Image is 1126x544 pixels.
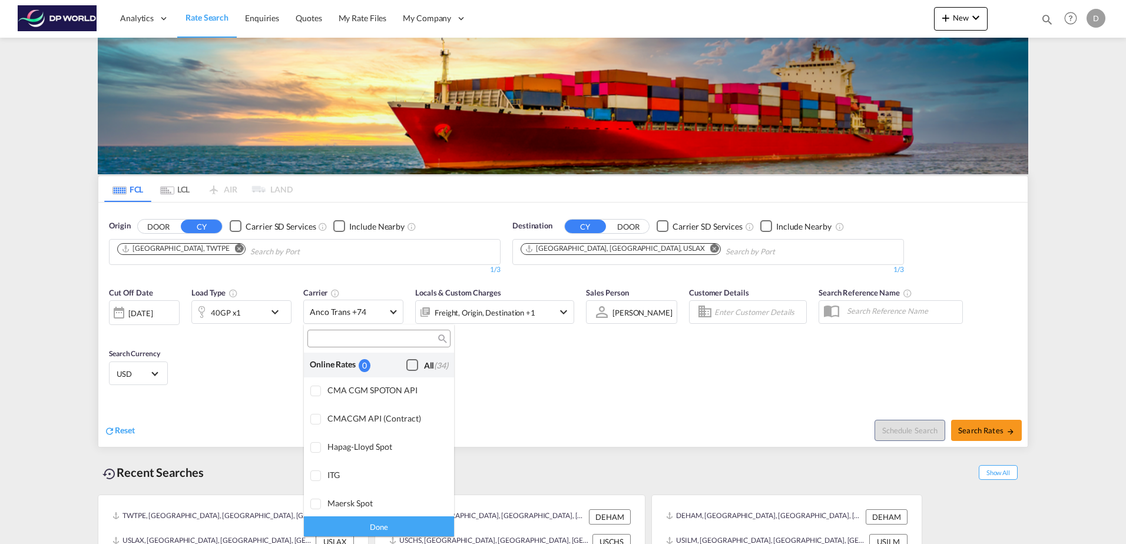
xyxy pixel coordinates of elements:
[434,360,448,370] span: (34)
[406,359,448,371] md-checkbox: Checkbox No Ink
[437,334,446,343] md-icon: icon-magnify
[327,470,445,480] div: ITG
[327,498,445,508] div: Maersk Spot
[359,359,370,371] div: 0
[304,516,454,536] div: Done
[424,360,448,371] div: All
[310,359,359,371] div: Online Rates
[327,413,445,423] div: CMACGM API (Contract)
[327,385,445,395] div: CMA CGM SPOTON API
[327,442,445,452] div: Hapag-Lloyd Spot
